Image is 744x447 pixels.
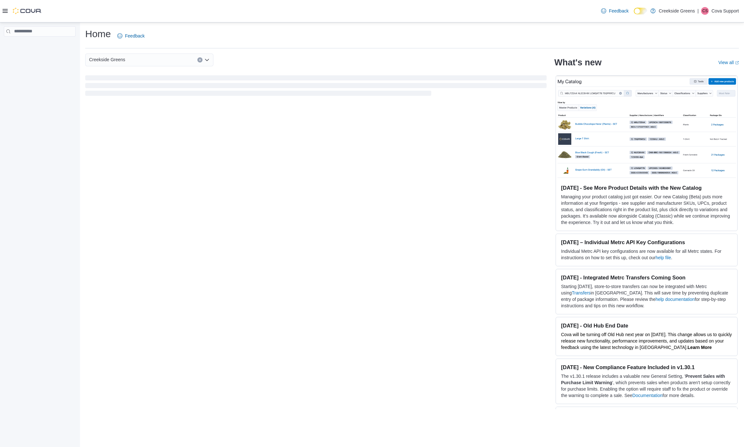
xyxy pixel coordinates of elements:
a: Learn More [688,345,712,350]
div: Cova Support [701,7,709,15]
button: Clear input [197,57,203,62]
span: CS [702,7,708,15]
p: Starting [DATE], store-to-store transfers can now be integrated with Metrc using in [GEOGRAPHIC_D... [561,283,732,309]
a: Transfers [572,290,591,295]
p: | [698,7,699,15]
nav: Complex example [4,38,76,53]
a: help file [656,255,671,260]
h2: What's new [554,57,601,68]
h3: [DATE] - Integrated Metrc Transfers Coming Soon [561,274,732,281]
p: The v1.30.1 release includes a valuable new General Setting, ' ', which prevents sales when produ... [561,373,732,399]
a: Feedback [115,29,147,42]
h3: [DATE] - See More Product Details with the New Catalog [561,185,732,191]
a: help documentation [656,297,695,302]
h3: [DATE] - Old Hub End Date [561,322,732,329]
svg: External link [735,61,739,65]
a: View allExternal link [718,60,739,65]
span: Cova will be turning off Old Hub next year on [DATE]. This change allows us to quickly release ne... [561,332,732,350]
span: Creekside Greens [89,56,125,63]
a: Documentation [632,393,663,398]
p: Individual Metrc API key configurations are now available for all Metrc states. For instructions ... [561,248,732,261]
span: Feedback [125,33,145,39]
h3: [DATE] – Individual Metrc API Key Configurations [561,239,732,245]
input: Dark Mode [634,8,647,14]
h1: Home [85,28,111,40]
span: Loading [85,77,547,97]
h3: [DATE] - New Compliance Feature Included in v1.30.1 [561,364,732,370]
button: Open list of options [204,57,210,62]
img: Cova [13,8,42,14]
a: Feedback [599,4,631,17]
span: Feedback [609,8,628,14]
p: Creekside Greens [659,7,695,15]
p: Cova Support [711,7,739,15]
p: Managing your product catalog just got easier. Our new Catalog (Beta) puts more information at yo... [561,194,732,226]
